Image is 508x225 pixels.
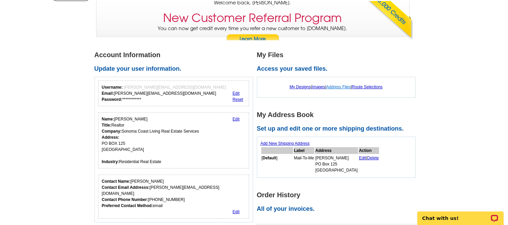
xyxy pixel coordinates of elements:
[233,209,240,214] a: Edit
[102,135,119,140] strong: Address:
[102,97,123,102] strong: Password:
[290,85,311,89] a: My Designs
[312,85,325,89] a: Images
[94,65,257,73] h2: Update your user information.
[413,204,508,225] iframe: LiveChat chat widget
[98,81,249,106] div: Your login information.
[102,178,246,209] div: [PERSON_NAME] [PERSON_NAME][EMAIL_ADDRESS][DOMAIN_NAME] [PHONE_NUMBER] email
[261,81,412,93] div: | | |
[233,117,240,121] a: Edit
[257,51,419,59] h1: My Files
[102,116,199,165] div: [PERSON_NAME] Realtor Sonoma Coast Living Real Estate Services PO BOX 125 [GEOGRAPHIC_DATA] Resid...
[102,129,122,134] strong: Company:
[367,156,379,160] a: Delete
[359,147,379,154] th: Action
[233,91,240,96] a: Edit
[102,159,119,164] strong: Industry:
[257,205,419,213] h2: All of your invoices.
[102,197,148,202] strong: Contact Phone Number:
[102,91,114,96] strong: Email:
[102,185,150,190] strong: Contact Email Addresss:
[102,117,114,121] strong: Name:
[359,156,366,160] a: Edit
[257,65,419,73] h2: Access your saved files.
[96,25,409,44] p: You can now get credit every time you refer a new customer to [DOMAIN_NAME].
[315,147,358,154] th: Address
[261,141,310,146] a: Add New Shipping Address
[294,155,314,174] td: Mail-To-Me
[124,85,226,90] span: [PERSON_NAME][EMAIL_ADDRESS][DOMAIN_NAME]
[98,175,249,219] div: Who should we contact regarding order issues?
[102,85,123,90] strong: Username:
[102,179,131,184] strong: Contact Name:
[257,125,419,133] h2: Set up and edit one or more shipping destinations.
[94,51,257,59] h1: Account Information
[359,155,379,174] td: |
[326,85,351,89] a: Address Files
[263,156,277,160] b: Default
[98,112,249,168] div: Your personal details.
[257,192,419,199] h1: Order History
[352,85,383,89] a: Route Selections
[102,203,153,208] strong: Preferred Contact Method:
[315,155,358,174] td: [PERSON_NAME] PO Box 125 [GEOGRAPHIC_DATA]
[233,97,243,102] a: Reset
[226,34,280,44] a: Learn More
[294,147,314,154] th: Label
[102,123,111,128] strong: Title:
[261,155,293,174] td: [ ]
[257,111,419,118] h1: My Address Book
[163,11,342,25] h3: New Customer Referral Program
